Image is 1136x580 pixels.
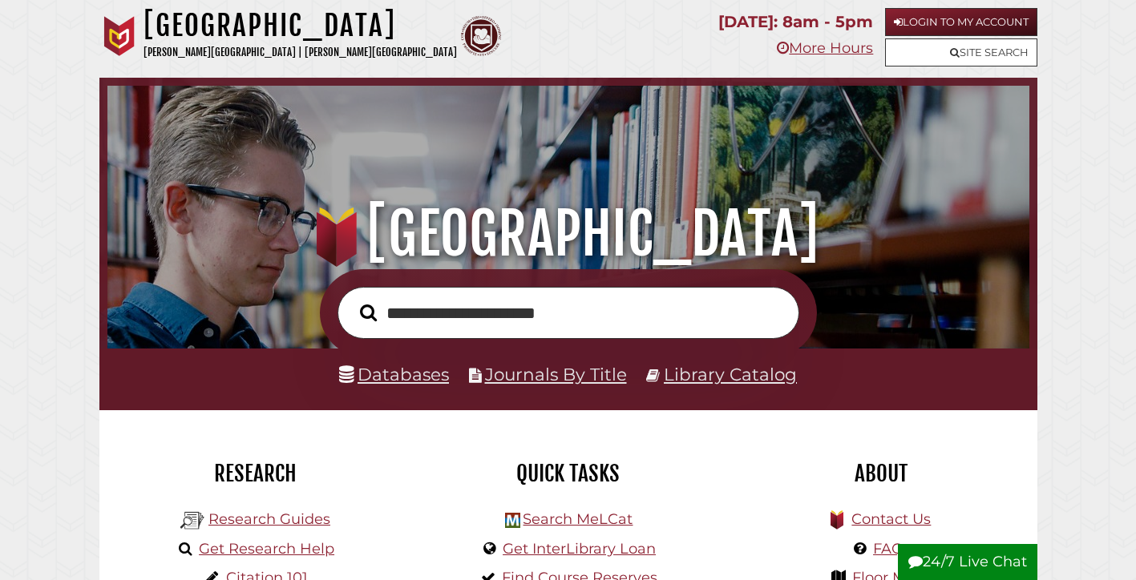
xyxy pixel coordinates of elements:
h1: [GEOGRAPHIC_DATA] [144,8,457,43]
h2: About [737,460,1025,487]
p: [PERSON_NAME][GEOGRAPHIC_DATA] | [PERSON_NAME][GEOGRAPHIC_DATA] [144,43,457,62]
img: Calvin University [99,16,139,56]
img: Calvin Theological Seminary [461,16,501,56]
a: Get Research Help [199,540,334,558]
a: More Hours [777,39,873,57]
a: Library Catalog [664,364,797,385]
button: Search [352,300,385,325]
h1: [GEOGRAPHIC_DATA] [124,199,1013,269]
a: Journals By Title [485,364,627,385]
a: Databases [339,364,449,385]
a: Search MeLCat [523,510,633,528]
a: Site Search [885,38,1037,66]
img: Hekman Library Logo [180,509,204,533]
h2: Research [111,460,400,487]
a: Research Guides [208,510,330,528]
img: Hekman Library Logo [505,513,520,528]
a: Contact Us [851,510,931,528]
h2: Quick Tasks [424,460,713,487]
a: FAQs [873,540,911,558]
a: Get InterLibrary Loan [503,540,656,558]
a: Login to My Account [885,8,1037,36]
i: Search [360,304,377,322]
p: [DATE]: 8am - 5pm [718,8,873,36]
